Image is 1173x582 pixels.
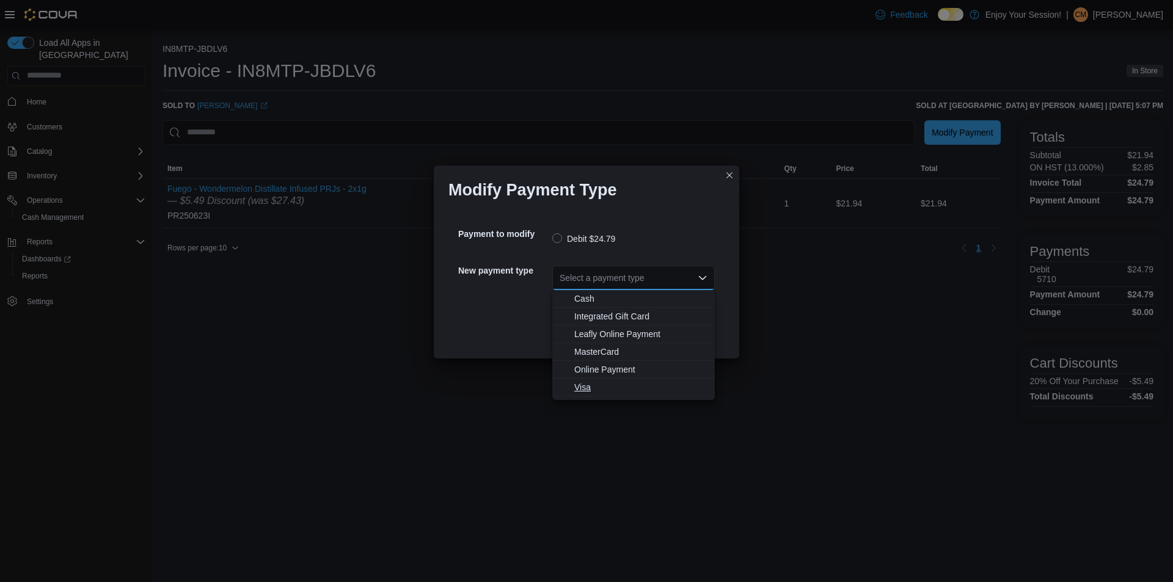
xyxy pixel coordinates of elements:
button: Online Payment [552,361,715,379]
button: Visa [552,379,715,396]
h5: New payment type [458,258,550,283]
span: Leafly Online Payment [574,328,707,340]
label: Debit $24.79 [552,231,615,246]
span: Online Payment [574,363,707,376]
span: Visa [574,381,707,393]
button: Integrated Gift Card [552,308,715,326]
span: Cash [574,293,707,305]
h5: Payment to modify [458,222,550,246]
div: Choose from the following options [552,290,715,396]
span: Integrated Gift Card [574,310,707,322]
button: Cash [552,290,715,308]
button: Close list of options [698,273,707,283]
input: Accessible screen reader label [560,271,561,285]
button: Closes this modal window [722,168,737,183]
span: MasterCard [574,346,707,358]
h1: Modify Payment Type [448,180,617,200]
button: Leafly Online Payment [552,326,715,343]
button: MasterCard [552,343,715,361]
